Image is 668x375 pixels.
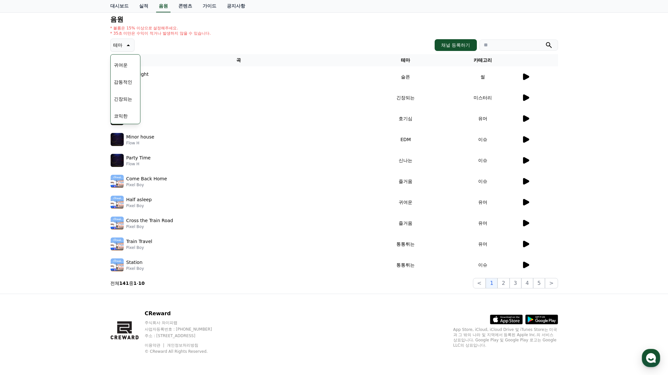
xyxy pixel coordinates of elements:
button: 1 [486,278,497,288]
p: Pixel Boy [126,266,144,271]
img: music [111,154,124,167]
a: 홈 [2,207,43,223]
p: Pixel Boy [126,224,173,229]
p: 전체 중 - [110,280,145,286]
button: 채널 등록하기 [435,39,477,51]
td: 즐거움 [367,171,444,192]
p: Station [126,259,143,266]
td: EDM [367,129,444,150]
a: 개인정보처리방침 [167,343,198,348]
button: 긴장되는 [111,92,135,106]
p: Half asleep [126,196,152,203]
td: 유머 [444,213,521,234]
p: * 35초 미만은 수익이 적거나 발생하지 않을 수 있습니다. [110,31,211,36]
td: 신나는 [367,150,444,171]
td: 미스터리 [444,87,521,108]
p: Flow H [126,161,151,167]
td: 썰 [444,66,521,87]
p: Party Time [126,155,151,161]
button: 감동적인 [111,75,135,89]
strong: 141 [119,281,129,286]
th: 곡 [110,54,367,66]
button: 테마 [110,39,135,52]
td: 유머 [444,234,521,254]
td: 통통튀는 [367,234,444,254]
p: Flow H [126,140,154,146]
p: CReward [145,310,225,318]
button: < [473,278,486,288]
p: Pixel Boy [126,203,152,208]
p: Minor house [126,134,154,140]
td: 슬픈 [367,66,444,87]
td: 귀여운 [367,192,444,213]
button: 코믹한 [111,109,130,123]
p: 주소 : [STREET_ADDRESS] [145,333,225,338]
h4: 음원 [110,16,558,23]
p: App Store, iCloud, iCloud Drive 및 iTunes Store는 미국과 그 밖의 나라 및 지역에서 등록된 Apple Inc.의 서비스 상표입니다. Goo... [453,327,558,348]
td: 이슈 [444,171,521,192]
img: music [111,258,124,271]
span: 대화 [60,217,68,222]
img: music [111,196,124,209]
td: 통통튀는 [367,254,444,275]
p: 테마 [113,41,122,50]
p: © CReward All Rights Reserved. [145,349,225,354]
button: 5 [533,278,545,288]
td: 호기심 [367,108,444,129]
button: 2 [497,278,509,288]
td: 유머 [444,192,521,213]
td: 이슈 [444,150,521,171]
p: Pixel Boy [126,245,153,250]
td: 즐거움 [367,213,444,234]
p: Sad Night [126,71,149,78]
td: 이슈 [444,254,521,275]
span: 설정 [101,217,109,222]
img: music [111,237,124,251]
strong: 10 [138,281,145,286]
p: Pixel Boy [126,182,167,187]
p: Come Back Home [126,175,167,182]
th: 카테고리 [444,54,521,66]
button: 귀여운 [111,58,130,72]
p: Cross the Train Road [126,217,173,224]
p: * 볼륨은 15% 이상으로 설정해주세요. [110,25,211,31]
td: 유머 [444,108,521,129]
p: Train Travel [126,238,153,245]
th: 테마 [367,54,444,66]
img: music [111,175,124,188]
button: 4 [521,278,533,288]
p: 주식회사 와이피랩 [145,320,225,325]
span: 홈 [21,217,25,222]
a: 이용약관 [145,343,165,348]
img: music [111,217,124,230]
img: music [111,133,124,146]
td: 긴장되는 [367,87,444,108]
button: > [545,278,558,288]
button: 3 [510,278,521,288]
strong: 1 [134,281,137,286]
td: 이슈 [444,129,521,150]
a: 대화 [43,207,84,223]
p: 사업자등록번호 : [PHONE_NUMBER] [145,327,225,332]
a: 설정 [84,207,126,223]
